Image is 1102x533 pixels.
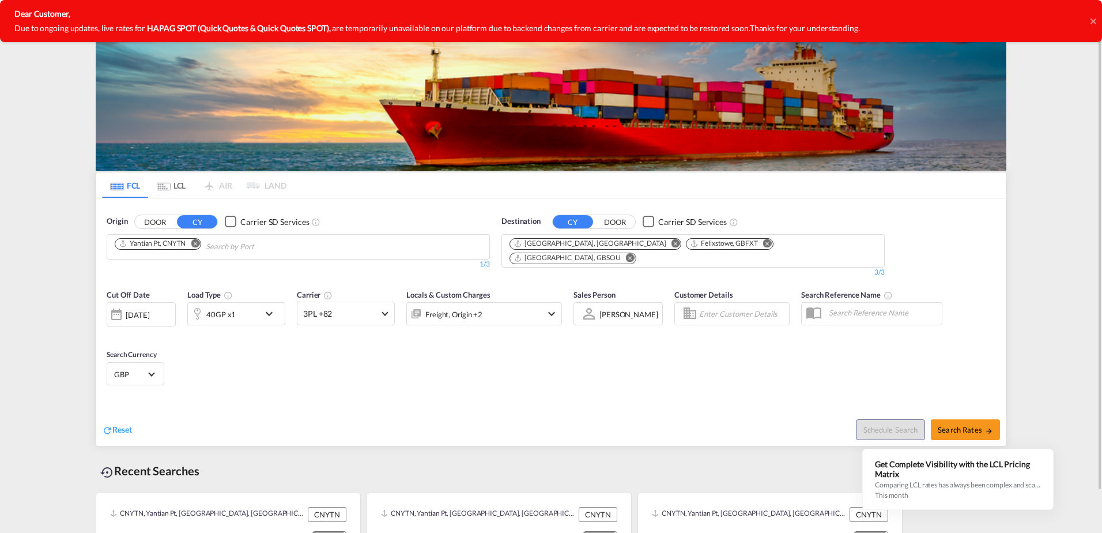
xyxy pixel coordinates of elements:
button: Remove [183,239,201,250]
div: CNYTN [308,507,346,522]
md-chips-wrap: Chips container. Use arrow keys to select chips. [113,235,320,256]
div: CNYTN, Yantian Pt, China, Greater China & Far East Asia, Asia Pacific [110,507,305,522]
span: 3PL +82 [303,308,378,320]
md-select: Sales Person: Emily Smith [598,306,659,322]
div: Carrier SD Services [658,216,727,228]
div: Press delete to remove this chip. [514,239,668,249]
div: Recent Searches [96,458,204,484]
button: CY [177,215,217,228]
md-checkbox: Checkbox No Ink [643,216,727,228]
div: Felixstowe, GBFXT [690,239,757,249]
div: Press delete to remove this chip. [514,253,623,263]
span: Load Type [187,290,233,299]
button: Remove [663,239,681,250]
md-icon: Unchecked: Search for CY (Container Yard) services for all selected carriers.Checked : Search for... [729,217,738,227]
span: Locals & Custom Charges [406,290,490,299]
md-datepicker: Select [107,325,115,341]
span: GBP [114,369,146,380]
md-icon: icon-information-outline [224,291,233,300]
div: 1/3 [107,260,490,269]
button: DOOR [135,215,175,228]
div: Press delete to remove this chip. [119,239,188,249]
md-icon: icon-backup-restore [100,466,114,479]
span: Sales Person [573,290,616,299]
span: Cut Off Date [107,290,150,299]
div: icon-refreshReset [102,424,132,437]
md-chips-wrap: Chips container. Use arrow keys to select chips. [508,235,878,264]
div: CNYTN [850,507,888,522]
div: [DATE] [126,310,149,320]
img: LCL+%26+FCL+BACKGROUND.png [96,37,1006,171]
div: CNYTN, Yantian Pt, China, Greater China & Far East Asia, Asia Pacific [652,507,847,522]
input: Search Reference Name [823,304,942,321]
md-icon: icon-refresh [102,425,112,436]
div: 40GP x1 [206,306,236,322]
div: Freight Origin Destination Factory Stuffing [425,306,482,322]
md-icon: The selected Trucker/Carrierwill be displayed in the rate results If the rates are from another f... [323,291,333,300]
button: Remove [618,253,636,265]
div: 3/3 [501,268,885,277]
div: Press delete to remove this chip. [690,239,760,249]
div: 40GP x1icon-chevron-down [187,302,285,325]
md-icon: icon-arrow-right [985,427,993,435]
button: CY [553,215,593,228]
div: Southampton, GBSOU [514,253,621,263]
md-icon: icon-chevron-down [545,307,558,321]
md-icon: Your search will be saved by the below given name [884,291,893,300]
button: Note: By default Schedule search will only considerorigin ports, destination ports and cut off da... [856,419,925,440]
md-tab-item: FCL [102,172,148,198]
span: Search Rates [938,425,993,434]
md-tab-item: LCL [148,172,194,198]
input: Search by Port [206,238,315,256]
div: London Gateway Port, GBLGP [514,239,666,249]
div: Carrier SD Services [240,216,309,228]
span: Origin [107,216,127,227]
md-pagination-wrapper: Use the left and right arrow keys to navigate between tabs [102,172,286,198]
md-icon: icon-chevron-down [262,307,282,321]
span: Carrier [297,290,333,299]
span: Search Reference Name [801,290,893,299]
div: CNYTN [579,507,617,522]
span: Search Currency [107,350,157,359]
span: Destination [501,216,541,227]
div: Freight Origin Destination Factory Stuffingicon-chevron-down [406,302,562,325]
div: Yantian Pt, CNYTN [119,239,186,249]
div: [DATE] [107,302,176,326]
md-select: Select Currency: £ GBPUnited Kingdom Pound [113,366,158,382]
button: Search Ratesicon-arrow-right [931,419,1000,440]
div: OriginDOOR CY Checkbox No InkUnchecked: Search for CY (Container Yard) services for all selected ... [96,198,1006,446]
div: [PERSON_NAME] [599,310,658,319]
button: DOOR [595,215,635,228]
input: Enter Customer Details [699,305,786,322]
span: Customer Details [674,290,733,299]
div: CNYTN, Yantian Pt, China, Greater China & Far East Asia, Asia Pacific [381,507,576,522]
md-icon: Unchecked: Search for CY (Container Yard) services for all selected carriers.Checked : Search for... [311,217,320,227]
md-checkbox: Checkbox No Ink [225,216,309,228]
span: Reset [112,425,132,434]
button: Remove [756,239,773,250]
